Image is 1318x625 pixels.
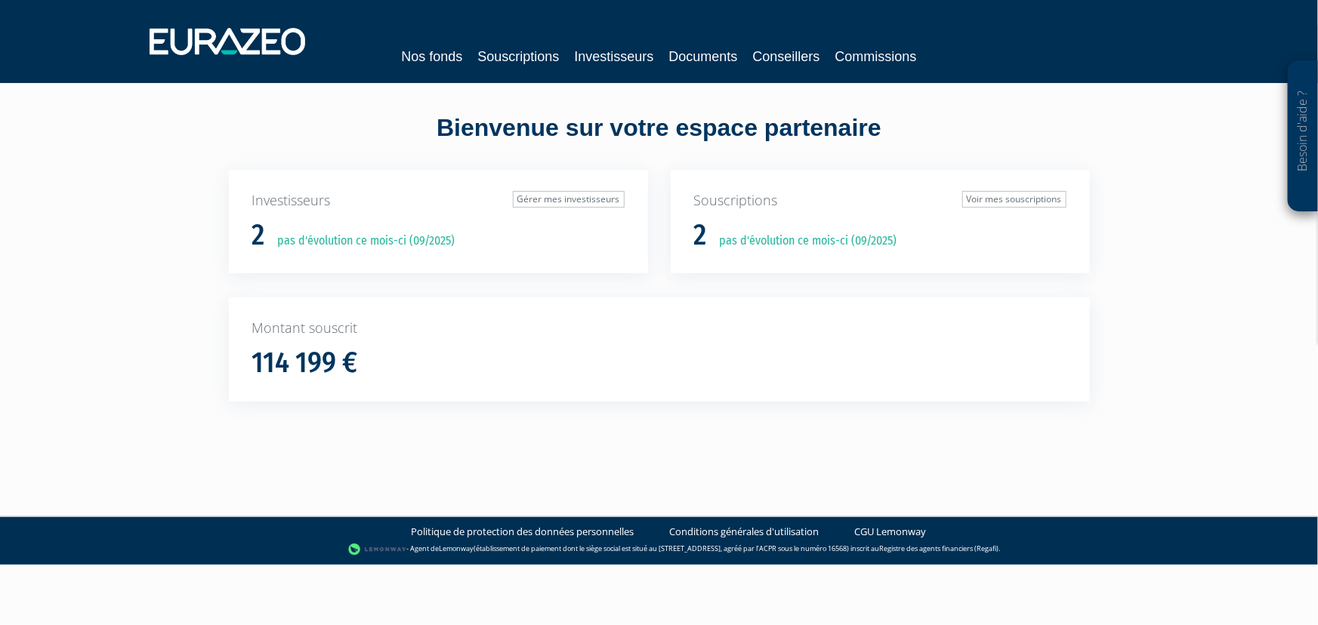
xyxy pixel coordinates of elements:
h1: 2 [252,220,265,251]
a: CGU Lemonway [854,525,926,539]
p: Souscriptions [694,191,1066,211]
a: Lemonway [439,543,474,553]
a: Conditions générales d'utilisation [669,525,819,539]
h1: 2 [694,220,707,251]
a: Nos fonds [401,46,462,67]
a: Politique de protection des données personnelles [411,525,634,539]
img: logo-lemonway.png [348,542,406,557]
p: Besoin d'aide ? [1295,69,1312,205]
p: pas d'évolution ce mois-ci (09/2025) [709,232,897,250]
a: Voir mes souscriptions [962,191,1066,208]
p: pas d'évolution ce mois-ci (09/2025) [267,232,455,250]
a: Souscriptions [477,46,559,67]
img: 1732889491-logotype_eurazeo_blanc_rvb.png [150,28,305,55]
p: Montant souscrit [252,319,1066,338]
div: - Agent de (établissement de paiement dont le siège social est situé au [STREET_ADDRESS], agréé p... [15,542,1303,557]
h1: 114 199 € [252,347,358,379]
a: Registre des agents financiers (Regafi) [879,543,999,553]
p: Investisseurs [252,191,625,211]
a: Commissions [835,46,917,67]
a: Investisseurs [574,46,653,67]
div: Bienvenue sur votre espace partenaire [218,111,1101,170]
a: Conseillers [753,46,820,67]
a: Gérer mes investisseurs [513,191,625,208]
a: Documents [669,46,738,67]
